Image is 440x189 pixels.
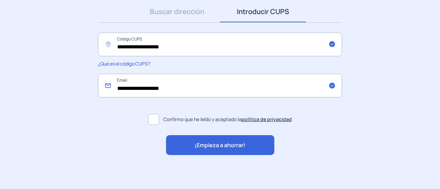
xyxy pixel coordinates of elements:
a: Introducir CUPS [220,1,306,22]
a: Buscar dirección [134,1,220,22]
a: política de privacidad [241,116,292,122]
span: ¿Qué es el código CUPS? [98,60,150,67]
span: ¡Empieza a ahorrar! [195,141,245,150]
span: Confirmo que he leído y aceptado la [163,116,292,123]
